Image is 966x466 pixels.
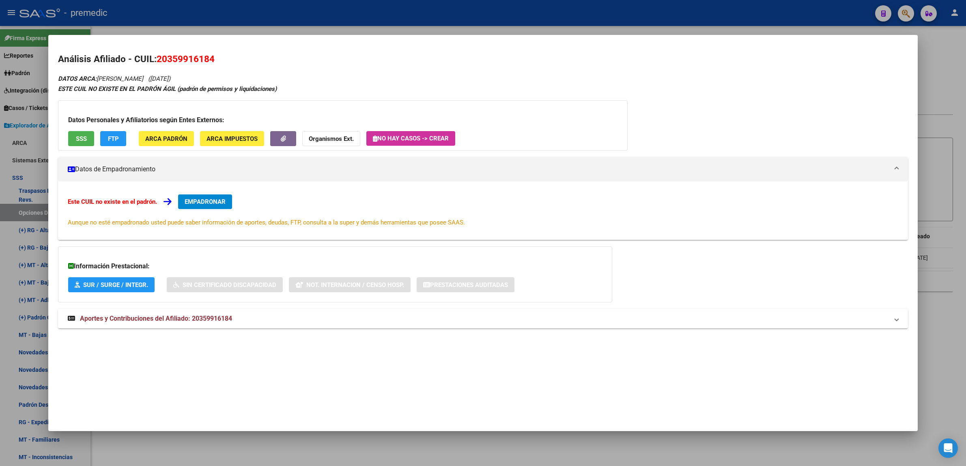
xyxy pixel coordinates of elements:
[68,164,889,174] mat-panel-title: Datos de Empadronamiento
[145,135,187,142] span: ARCA Padrón
[68,277,155,292] button: SUR / SURGE / INTEGR.
[83,281,148,289] span: SUR / SURGE / INTEGR.
[373,135,449,142] span: No hay casos -> Crear
[68,131,94,146] button: SSS
[100,131,126,146] button: FTP
[289,277,411,292] button: Not. Internacion / Censo Hosp.
[58,75,97,82] strong: DATOS ARCA:
[309,135,354,142] strong: Organismos Ext.
[58,75,143,82] span: [PERSON_NAME]
[183,281,276,289] span: Sin Certificado Discapacidad
[167,277,283,292] button: Sin Certificado Discapacidad
[302,131,360,146] button: Organismos Ext.
[207,135,258,142] span: ARCA Impuestos
[58,309,908,328] mat-expansion-panel-header: Aportes y Contribuciones del Afiliado: 20359916184
[68,198,157,205] strong: Este CUIL no existe en el padrón.
[58,52,908,66] h2: Análisis Afiliado - CUIL:
[366,131,455,146] button: No hay casos -> Crear
[68,219,465,226] span: Aunque no esté empadronado usted puede saber información de aportes, deudas, FTP, consulta a la s...
[430,281,508,289] span: Prestaciones Auditadas
[108,135,119,142] span: FTP
[58,85,277,93] strong: ESTE CUIL NO EXISTE EN EL PADRÓN ÁGIL (padrón de permisos y liquidaciones)
[58,181,908,240] div: Datos de Empadronamiento
[417,277,514,292] button: Prestaciones Auditadas
[178,194,232,209] button: EMPADRONAR
[76,135,87,142] span: SSS
[68,115,617,125] h3: Datos Personales y Afiliatorios según Entes Externos:
[938,438,958,458] div: Open Intercom Messenger
[185,198,226,205] span: EMPADRONAR
[58,157,908,181] mat-expansion-panel-header: Datos de Empadronamiento
[157,54,215,64] span: 20359916184
[68,261,602,271] h3: Información Prestacional:
[139,131,194,146] button: ARCA Padrón
[200,131,264,146] button: ARCA Impuestos
[80,315,232,322] span: Aportes y Contribuciones del Afiliado: 20359916184
[148,75,170,82] span: ([DATE])
[306,281,404,289] span: Not. Internacion / Censo Hosp.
